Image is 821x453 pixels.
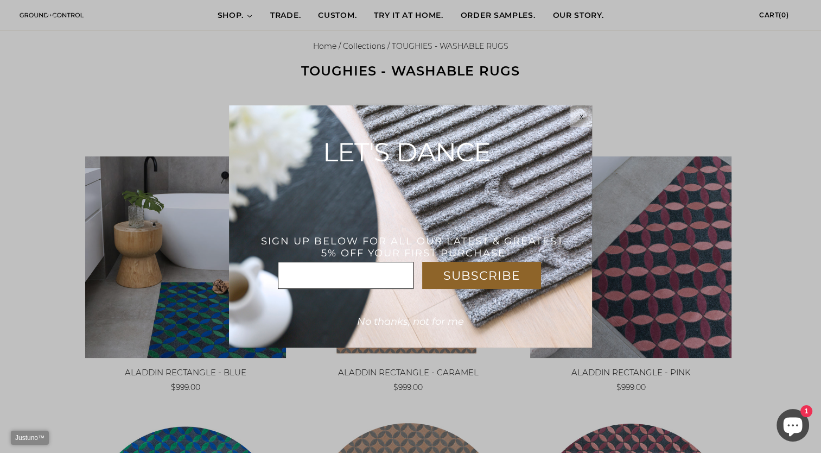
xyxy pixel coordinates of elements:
[261,235,567,259] span: SIGN UP BELOW FOR ALL OUR LATEST & GREATEST. 5% OFF YOUR FIRST PURCHASE
[278,262,413,289] input: Email Address
[422,262,541,289] div: SUBSCRIBE
[443,268,520,283] span: SUBSCRIBE
[773,409,812,444] inbox-online-store-chat: Shopify online store chat
[323,136,491,168] span: LET'S DANCE
[580,112,583,121] span: x
[339,311,483,332] div: No thanks, not for me
[11,431,49,445] a: Justuno™
[570,105,592,127] div: x
[357,316,464,328] span: No thanks, not for me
